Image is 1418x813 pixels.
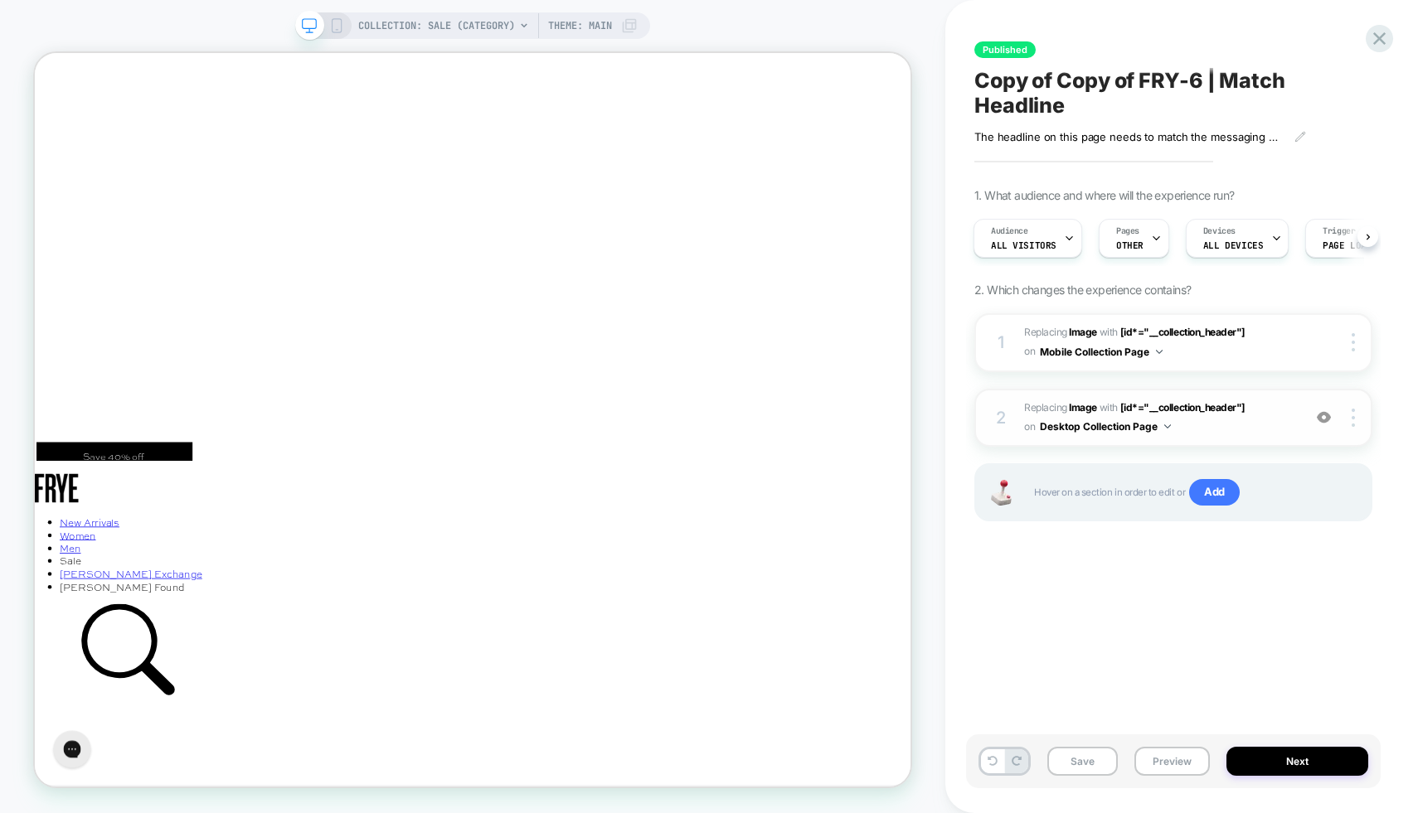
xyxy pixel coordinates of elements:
[1203,240,1263,251] span: ALL DEVICES
[358,12,515,39] span: COLLECTION: Sale (Category)
[1024,401,1097,414] span: Replacing
[993,327,1009,357] div: 1
[974,130,1282,143] span: The headline on this page needs to match the messaging on the previous page
[974,68,1372,118] span: Copy of Copy of FRY-6 | Match Headline
[548,12,612,39] span: Theme: MAIN
[974,188,1234,202] span: 1. What audience and where will the experience run?
[1134,747,1210,776] button: Preview
[65,531,148,596] p: Save 40% off Sale with code REFRESH40
[974,283,1191,297] span: 2. Which changes the experience contains?
[1100,326,1118,338] span: WITH
[33,633,81,652] a: Women
[1203,225,1236,237] span: Devices
[1226,747,1368,776] button: Next
[1164,424,1171,428] img: down arrow
[1156,350,1163,354] img: down arrow
[33,617,113,633] summary: New Arrivals
[1040,341,1163,362] button: Mobile Collection Page
[33,685,223,704] a: [PERSON_NAME] Exchange
[1116,225,1139,237] span: Pages
[1120,326,1246,338] span: [id*="__collection_header"]
[1323,240,1372,251] span: Page Load
[33,667,61,686] span: Sale
[1317,410,1331,424] img: crossed eye
[1120,401,1246,414] span: [id*="__collection_header"]
[1034,479,1354,506] span: Hover on a section in order to edit or
[1323,225,1355,237] span: Trigger
[974,41,1036,58] span: Published
[1069,401,1097,414] b: Image
[8,6,58,56] button: Gorgias live chat
[1040,416,1171,437] button: Desktop Collection Page
[1024,342,1035,361] span: on
[1024,418,1035,436] span: on
[1024,326,1097,338] span: Replacing
[33,686,223,702] summary: [PERSON_NAME] Exchange
[33,704,200,719] a: [PERSON_NAME] Found
[1352,409,1355,427] img: close
[1100,401,1118,414] span: WITH
[33,652,61,668] summary: Men
[33,635,81,651] summary: Women
[1116,240,1144,251] span: OTHER
[33,651,61,670] a: Men
[61,561,119,600] img: The Frye Company
[1189,479,1240,506] span: Add
[1352,333,1355,351] img: close
[993,403,1009,433] div: 2
[1069,326,1097,338] b: Image
[991,225,1028,237] span: Audience
[991,240,1056,251] span: All Visitors
[984,480,1017,506] img: Joystick
[2,519,211,608] div: Announcement
[33,616,113,635] a: New Arrivals
[33,702,200,721] span: [PERSON_NAME] Found
[1047,747,1118,776] button: Save
[33,669,61,685] a: Sale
